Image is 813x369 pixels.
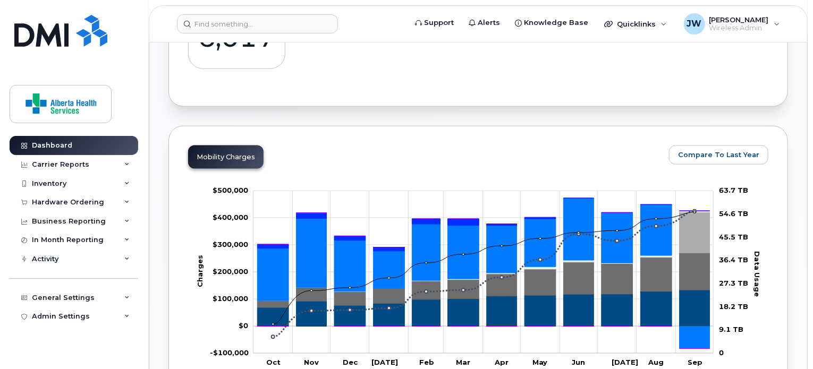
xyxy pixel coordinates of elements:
[408,12,461,33] a: Support
[213,268,248,276] g: $0
[612,358,638,367] tspan: [DATE]
[597,13,674,35] div: Quicklinks
[461,12,507,33] a: Alerts
[719,303,748,311] tspan: 18.2 TB
[532,358,547,367] tspan: May
[257,213,710,349] g: Credits
[210,349,249,357] tspan: -$100,000
[524,18,588,28] span: Knowledge Base
[213,268,248,276] tspan: $200,000
[456,358,470,367] tspan: Mar
[617,20,656,28] span: Quicklinks
[304,358,319,367] tspan: Nov
[719,186,748,195] tspan: 63.7 TB
[419,358,434,367] tspan: Feb
[213,295,248,303] g: $0
[257,199,710,349] g: Features
[371,358,398,367] tspan: [DATE]
[676,13,787,35] div: Jeff Wiebe
[687,18,702,30] span: JW
[719,256,748,264] tspan: 36.4 TB
[213,213,248,222] tspan: $400,000
[648,358,664,367] tspan: Aug
[195,255,204,288] tspan: Charges
[213,213,248,222] g: $0
[210,349,249,357] g: $0
[257,290,710,327] g: Rate Plan
[257,253,710,308] g: Data
[572,358,585,367] tspan: Jun
[719,279,748,288] tspan: 27.3 TB
[177,14,338,33] input: Find something...
[343,358,358,367] tspan: Dec
[719,325,743,334] tspan: 9.1 TB
[213,186,248,195] g: $0
[213,295,248,303] tspan: $100,000
[213,241,248,249] tspan: $300,000
[719,210,748,218] tspan: 54.6 TB
[266,358,280,367] tspan: Oct
[478,18,500,28] span: Alerts
[678,150,759,160] span: Compare To Last Year
[719,233,748,241] tspan: 45.5 TB
[239,322,248,330] tspan: $0
[709,24,769,32] span: Wireless Admin
[688,358,702,367] tspan: Sep
[719,349,724,357] tspan: 0
[494,358,509,367] tspan: Apr
[753,252,761,297] tspan: Data Usage
[669,145,768,165] button: Compare To Last Year
[424,18,454,28] span: Support
[213,241,248,249] g: $0
[507,12,596,33] a: Knowledge Base
[709,15,769,24] span: [PERSON_NAME]
[213,186,248,195] tspan: $500,000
